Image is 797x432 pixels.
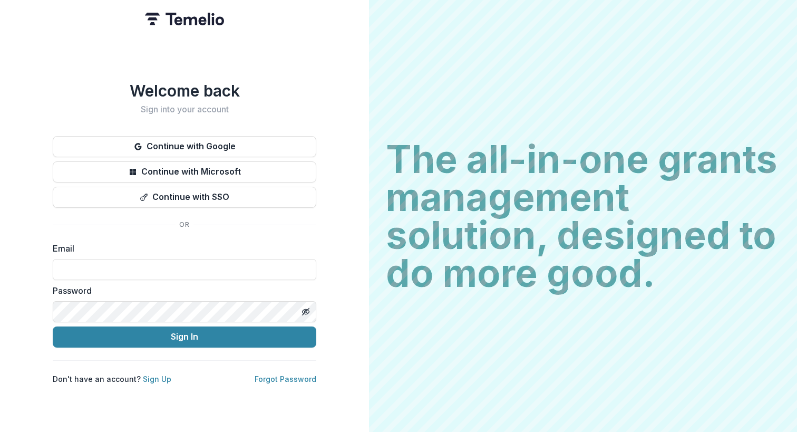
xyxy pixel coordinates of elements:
a: Sign Up [143,375,171,383]
label: Password [53,284,310,297]
a: Forgot Password [255,375,316,383]
h1: Welcome back [53,81,316,100]
img: Temelio [145,13,224,25]
p: Don't have an account? [53,373,171,385]
button: Continue with Google [53,136,316,157]
button: Continue with Microsoft [53,161,316,183]
label: Email [53,242,310,255]
button: Toggle password visibility [297,303,314,320]
h2: Sign into your account [53,104,316,114]
button: Continue with SSO [53,187,316,208]
button: Sign In [53,327,316,348]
